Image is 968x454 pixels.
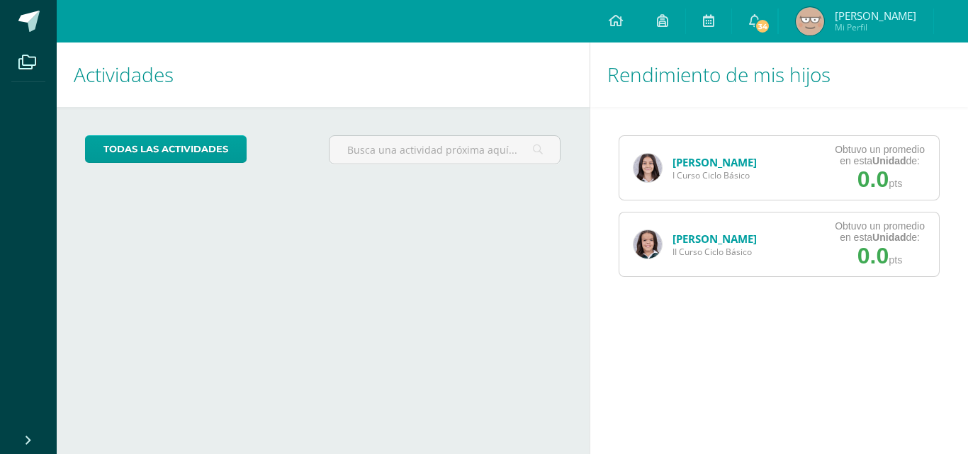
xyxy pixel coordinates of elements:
[835,144,925,166] div: Obtuvo un promedio en esta de:
[607,42,952,107] h1: Rendimiento de mis hijos
[634,154,662,182] img: 1f37bdd5a0096d3796ba50ebb55ae571.png
[755,18,770,34] span: 34
[672,169,757,181] span: I Curso Ciclo Básico
[857,166,889,192] span: 0.0
[889,178,902,189] span: pts
[889,254,902,266] span: pts
[835,220,925,243] div: Obtuvo un promedio en esta de:
[74,42,573,107] h1: Actividades
[672,232,757,246] a: [PERSON_NAME]
[330,136,561,164] input: Busca una actividad próxima aquí...
[672,155,757,169] a: [PERSON_NAME]
[634,230,662,259] img: bca14ba6ec3bbbd069ef7e06d513ae1d.png
[835,8,916,23] span: [PERSON_NAME]
[857,243,889,268] span: 0.0
[85,135,247,163] a: todas las Actividades
[835,21,916,33] span: Mi Perfil
[872,232,906,243] strong: Unidad
[672,246,757,258] span: II Curso Ciclo Básico
[872,155,906,166] strong: Unidad
[796,7,824,35] img: 9c98bbe379099fee322dc40a884c11d7.png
